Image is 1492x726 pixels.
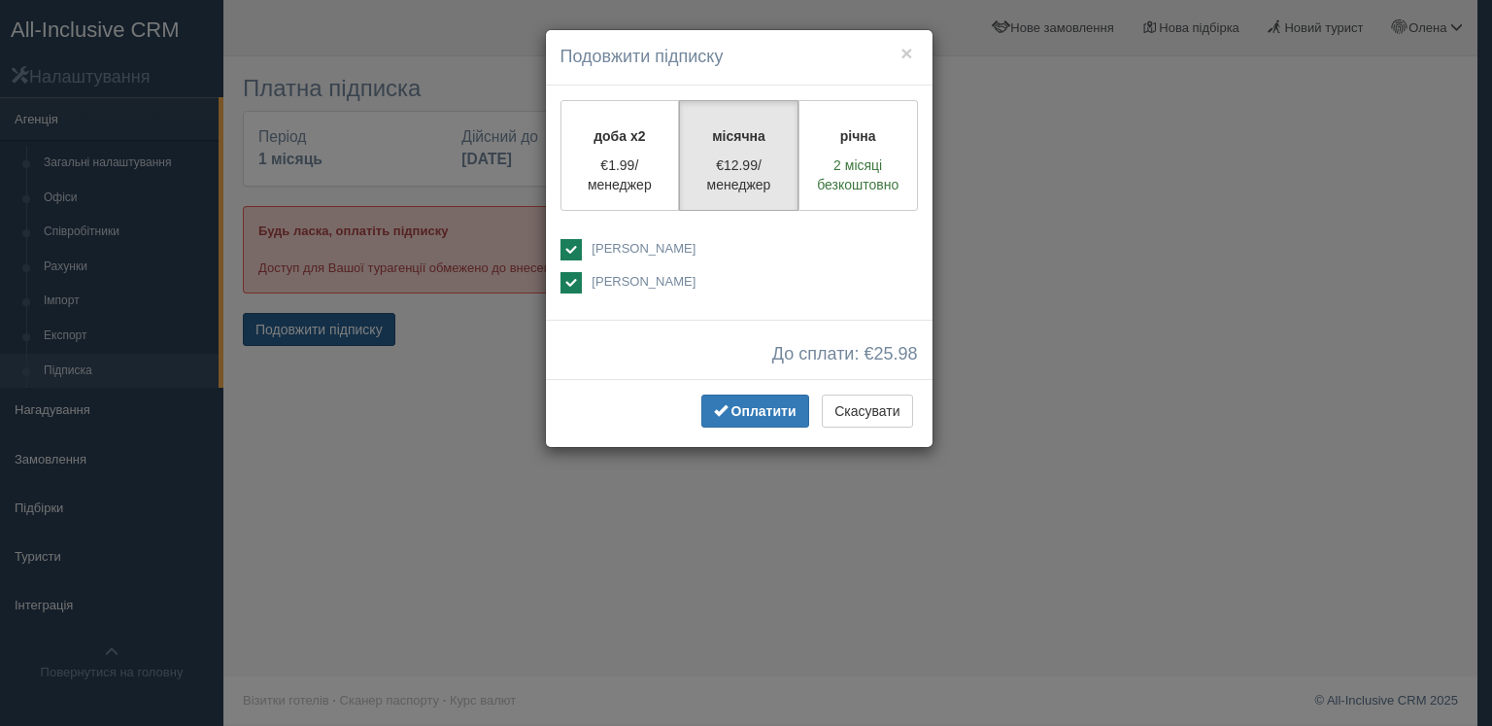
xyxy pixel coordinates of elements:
[822,395,912,428] button: Скасувати
[692,156,786,194] p: €12.99/менеджер
[811,126,905,146] p: річна
[701,395,809,428] button: Оплатити
[811,156,905,194] p: 2 місяці безкоштовно
[592,241,695,256] span: [PERSON_NAME]
[772,345,918,364] span: До сплати: €
[873,344,917,363] span: 25.98
[731,403,797,419] span: Оплатити
[900,43,912,63] button: ×
[560,45,918,70] h4: Подовжити підписку
[573,126,667,146] p: доба x2
[592,274,695,289] span: [PERSON_NAME]
[692,126,786,146] p: місячна
[573,156,667,194] p: €1.99/менеджер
